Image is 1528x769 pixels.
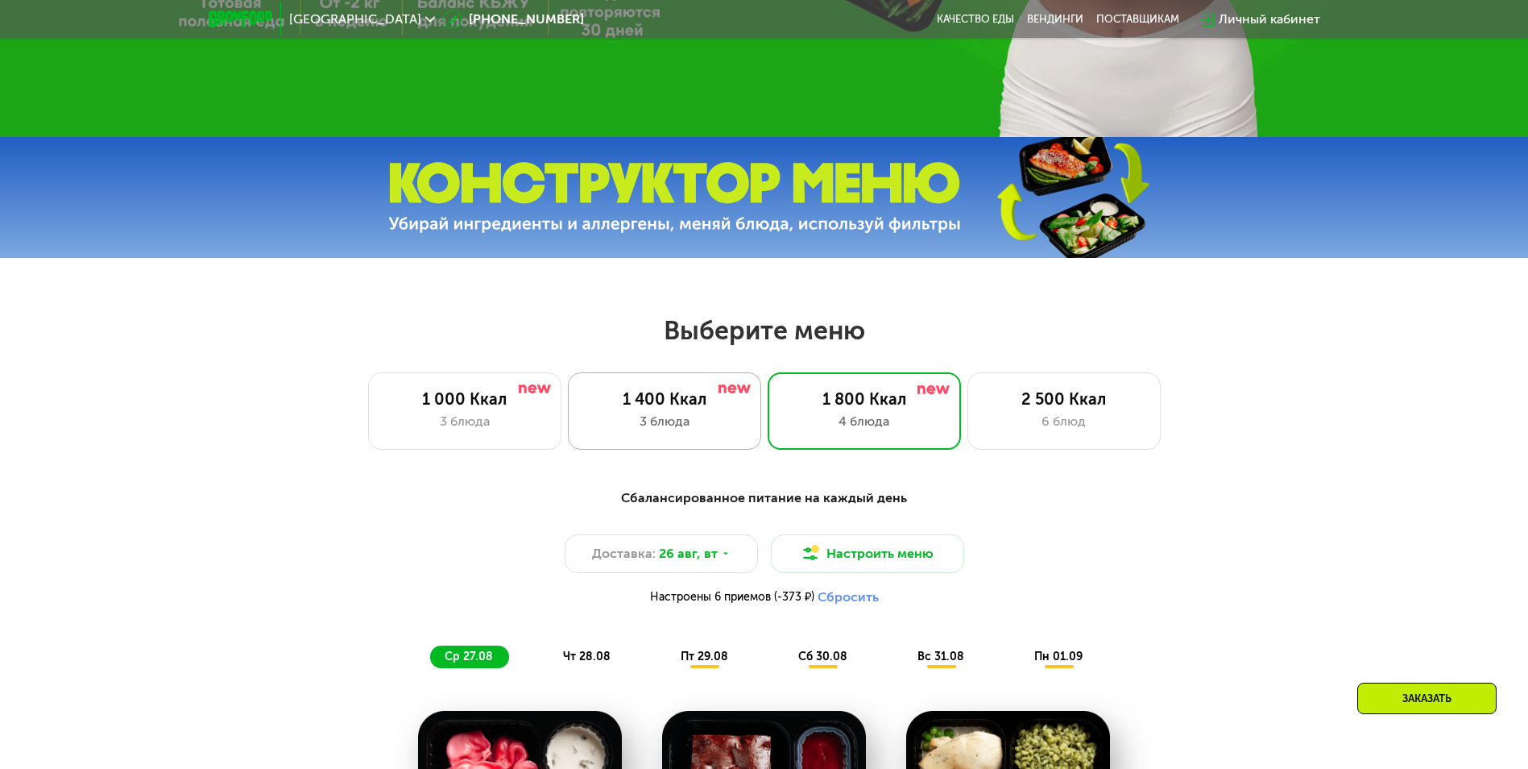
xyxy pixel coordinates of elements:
[984,389,1144,409] div: 2 500 Ккал
[771,534,964,573] button: Настроить меню
[1219,10,1320,29] div: Личный кабинет
[445,650,493,663] span: ср 27.08
[585,389,744,409] div: 1 400 Ккал
[585,412,744,431] div: 3 блюда
[659,544,718,563] span: 26 авг, вт
[1034,650,1083,663] span: пн 01.09
[592,544,656,563] span: Доставка:
[563,650,611,663] span: чт 28.08
[650,592,814,603] span: Настроены 6 приемов (-373 ₽)
[818,589,879,605] button: Сбросить
[443,10,584,29] a: [PHONE_NUMBER]
[681,650,728,663] span: пт 29.08
[984,412,1144,431] div: 6 блюд
[1357,683,1497,714] div: Заказать
[785,412,944,431] div: 4 блюда
[288,488,1241,509] div: Сбалансированное питание на каждый день
[798,650,847,663] span: сб 30.08
[917,650,964,663] span: вс 31.08
[385,412,545,431] div: 3 блюда
[937,13,1014,26] a: Качество еды
[1096,13,1179,26] div: поставщикам
[385,389,545,409] div: 1 000 Ккал
[1027,13,1083,26] a: Вендинги
[289,13,421,26] span: [GEOGRAPHIC_DATA]
[785,389,944,409] div: 1 800 Ккал
[52,314,1476,347] h2: Выберите меню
